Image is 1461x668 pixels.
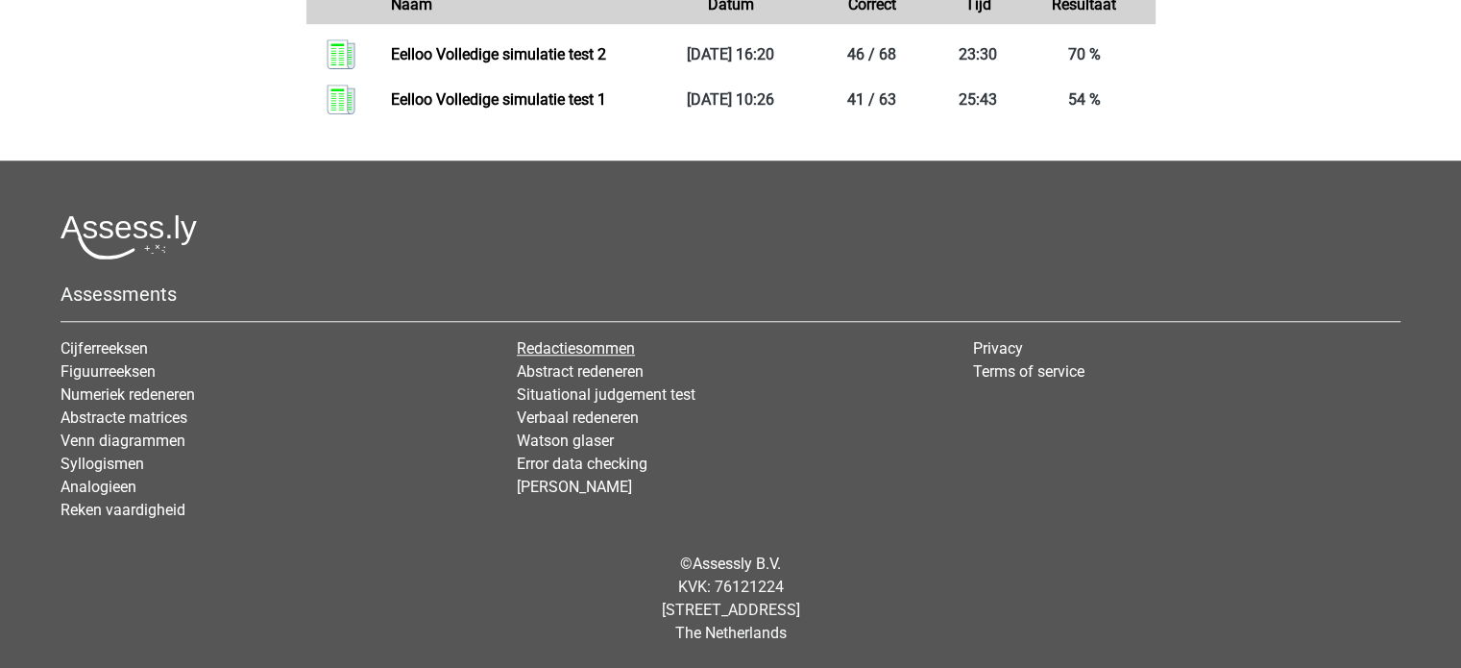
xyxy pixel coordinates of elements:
[693,555,781,573] a: Assessly B.V.
[517,432,614,450] a: Watson glaser
[61,432,185,450] a: Venn diagrammen
[973,362,1084,381] a: Terms of service
[61,408,187,427] a: Abstracte matrices
[517,385,695,404] a: Situational judgement test
[391,90,606,109] a: Eelloo Volledige simulatie test 1
[61,339,148,358] a: Cijferreeksen
[391,45,606,63] a: Eelloo Volledige simulatie test 2
[61,478,136,496] a: Analogieen
[46,537,1415,660] div: © KVK: 76121224 [STREET_ADDRESS] The Netherlands
[61,362,156,381] a: Figuurreeksen
[61,455,144,473] a: Syllogismen
[61,214,197,260] img: Assessly logo
[517,408,639,427] a: Verbaal redeneren
[61,385,195,404] a: Numeriek redeneren
[61,501,185,519] a: Reken vaardigheid
[517,339,635,358] a: Redactiesommen
[517,478,632,496] a: [PERSON_NAME]
[517,455,647,473] a: Error data checking
[973,339,1023,358] a: Privacy
[517,362,644,381] a: Abstract redeneren
[61,283,1400,306] h5: Assessments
